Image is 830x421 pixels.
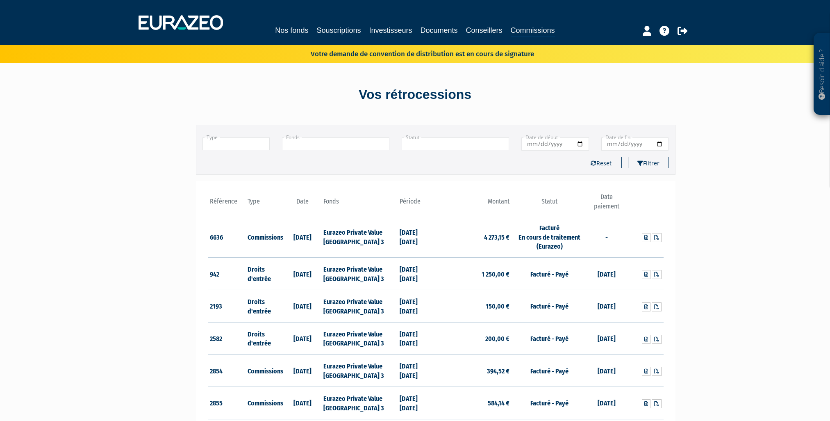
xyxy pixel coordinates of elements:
[284,290,322,322] td: [DATE]
[208,322,246,355] td: 2582
[398,192,436,216] th: Période
[321,192,397,216] th: Fonds
[398,355,436,387] td: [DATE] [DATE]
[284,258,322,290] td: [DATE]
[512,355,587,387] td: Facturé - Payé
[321,216,397,258] td: Eurazeo Private Value [GEOGRAPHIC_DATA] 3
[208,216,246,258] td: 6636
[275,25,308,36] a: Nos fonds
[587,258,625,290] td: [DATE]
[587,290,625,322] td: [DATE]
[284,192,322,216] th: Date
[512,387,587,419] td: Facturé - Payé
[628,157,669,168] button: Filtrer
[587,216,625,258] td: -
[246,258,284,290] td: Droits d'entrée
[421,25,458,36] a: Documents
[817,37,827,111] p: Besoin d'aide ?
[287,47,534,59] p: Votre demande de convention de distribution est en cours de signature
[284,355,322,387] td: [DATE]
[512,192,587,216] th: Statut
[208,192,246,216] th: Référence
[182,85,649,104] div: Vos rétrocessions
[436,355,512,387] td: 394,52 €
[436,192,512,216] th: Montant
[321,290,397,322] td: Eurazeo Private Value [GEOGRAPHIC_DATA] 3
[511,25,555,37] a: Commissions
[587,322,625,355] td: [DATE]
[436,290,512,322] td: 150,00 €
[246,322,284,355] td: Droits d'entrée
[321,322,397,355] td: Eurazeo Private Value [GEOGRAPHIC_DATA] 3
[208,387,246,419] td: 2855
[587,355,625,387] td: [DATE]
[398,290,436,322] td: [DATE] [DATE]
[398,216,436,258] td: [DATE] [DATE]
[436,322,512,355] td: 200,00 €
[208,355,246,387] td: 2854
[284,216,322,258] td: [DATE]
[321,387,397,419] td: Eurazeo Private Value [GEOGRAPHIC_DATA] 3
[284,387,322,419] td: [DATE]
[369,25,412,36] a: Investisseurs
[321,258,397,290] td: Eurazeo Private Value [GEOGRAPHIC_DATA] 3
[466,25,503,36] a: Conseillers
[398,387,436,419] td: [DATE] [DATE]
[512,216,587,258] td: Facturé En cours de traitement (Eurazeo)
[436,387,512,419] td: 584,14 €
[139,15,223,30] img: 1732889491-logotype_eurazeo_blanc_rvb.png
[321,355,397,387] td: Eurazeo Private Value [GEOGRAPHIC_DATA] 3
[581,157,622,168] button: Reset
[512,258,587,290] td: Facturé - Payé
[246,216,284,258] td: Commissions
[436,258,512,290] td: 1 250,00 €
[246,192,284,216] th: Type
[398,258,436,290] td: [DATE] [DATE]
[436,216,512,258] td: 4 273,15 €
[208,290,246,322] td: 2193
[587,192,625,216] th: Date paiement
[512,322,587,355] td: Facturé - Payé
[587,387,625,419] td: [DATE]
[246,355,284,387] td: Commissions
[284,322,322,355] td: [DATE]
[398,322,436,355] td: [DATE] [DATE]
[246,387,284,419] td: Commissions
[316,25,361,36] a: Souscriptions
[208,258,246,290] td: 942
[246,290,284,322] td: Droits d'entrée
[512,290,587,322] td: Facturé - Payé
